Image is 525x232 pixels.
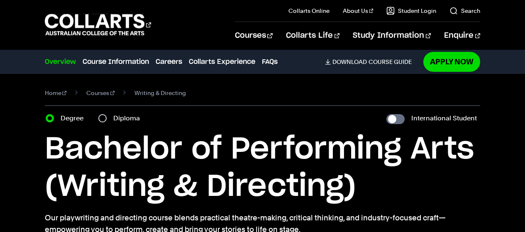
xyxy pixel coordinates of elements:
a: Collarts Experience [189,57,255,67]
a: Careers [156,57,182,67]
a: Search [449,7,480,15]
a: Enquire [444,22,480,49]
a: About Us [343,7,374,15]
a: Home [45,87,67,99]
div: Go to homepage [45,13,151,37]
a: Apply Now [423,52,480,71]
h1: Bachelor of Performing Arts (Writing & Directing) [45,131,481,205]
a: Collarts Online [288,7,330,15]
a: FAQs [262,57,278,67]
a: Course Information [83,57,149,67]
label: Degree [61,112,88,124]
a: Collarts Life [286,22,339,49]
a: DownloadCourse Guide [325,58,418,66]
a: Student Login [386,7,436,15]
span: Download [332,58,367,66]
span: Writing & Directing [134,87,186,99]
a: Overview [45,57,76,67]
a: Courses [86,87,115,99]
label: International Student [411,112,477,124]
a: Courses [235,22,273,49]
label: Diploma [113,112,145,124]
a: Study Information [353,22,431,49]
